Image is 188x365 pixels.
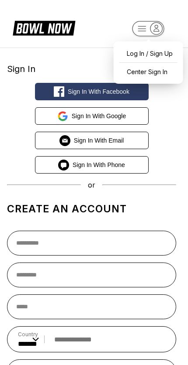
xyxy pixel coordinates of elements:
span: Sign in with Google [72,113,126,119]
button: Sign in with Google [35,107,149,125]
button: Sign in with Email [35,132,149,149]
div: Sign In [7,64,176,74]
button: Sign in with Phone [35,156,149,174]
div: or [7,181,176,189]
button: Sign in with Facebook [35,83,149,100]
span: Sign in with Phone [73,161,125,168]
span: Sign in with Email [74,137,124,144]
a: Log In / Sign Up [118,46,179,61]
span: Sign in with Facebook [68,88,129,95]
a: Center Sign In [118,64,179,79]
label: Country [18,331,39,338]
h1: Create an account [7,203,176,215]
